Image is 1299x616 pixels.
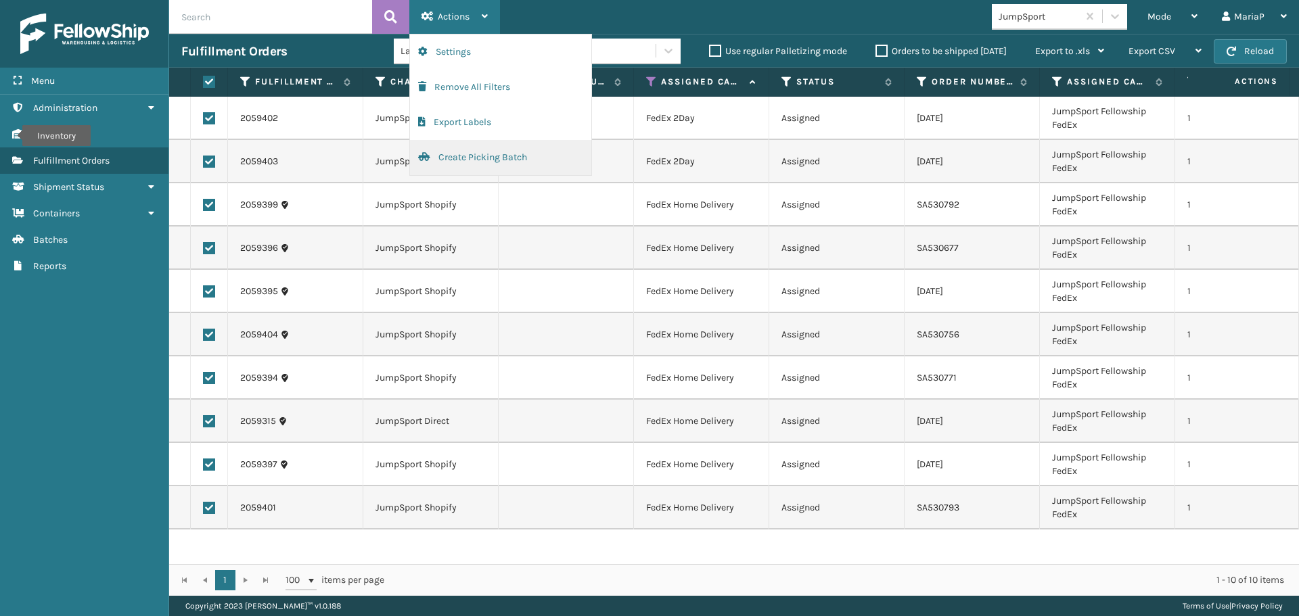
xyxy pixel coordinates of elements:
label: Use regular Palletizing mode [709,45,847,57]
td: JumpSport Direct [363,140,499,183]
div: | [1183,596,1283,616]
td: JumpSport Shopify [363,313,499,356]
td: [DATE] [905,97,1040,140]
a: 2059404 [240,328,278,341]
div: JumpSport [999,9,1079,24]
a: 2059399 [240,198,278,212]
span: Fulfillment Orders [33,155,110,166]
td: JumpSport Fellowship FedEx [1040,140,1175,183]
a: Terms of Use [1183,601,1229,611]
td: FedEx Home Delivery [634,443,769,486]
label: Assigned Carrier [1067,76,1149,88]
td: JumpSport Direct [363,400,499,443]
a: 2059402 [240,112,278,125]
td: JumpSport Fellowship FedEx [1040,270,1175,313]
td: JumpSport Shopify [363,356,499,400]
td: FedEx Home Delivery [634,183,769,227]
td: JumpSport Fellowship FedEx [1040,400,1175,443]
a: 2059394 [240,371,278,385]
span: Export to .xls [1035,45,1090,57]
button: Reload [1214,39,1287,64]
span: Administration [33,102,97,114]
span: Containers [33,208,80,219]
span: Shipment Status [33,181,104,193]
td: Assigned [769,486,905,529]
h3: Fulfillment Orders [181,43,287,60]
td: JumpSport Fellowship FedEx [1040,356,1175,400]
p: Copyright 2023 [PERSON_NAME]™ v 1.0.188 [185,596,341,616]
td: FedEx Home Delivery [634,356,769,400]
button: Export Labels [410,105,591,140]
td: JumpSport Fellowship FedEx [1040,183,1175,227]
label: Status [796,76,878,88]
label: Assigned Carrier Service [661,76,743,88]
div: Last 90 Days [401,44,505,58]
a: 2059397 [240,458,277,471]
label: Order Number [932,76,1013,88]
button: Settings [410,34,591,70]
td: SA530793 [905,486,1040,529]
label: Orders to be shipped [DATE] [875,45,1007,57]
a: 2059395 [240,285,278,298]
td: SA530771 [905,356,1040,400]
span: 100 [286,573,306,587]
td: Assigned [769,356,905,400]
button: Create Picking Batch [410,140,591,175]
td: SA530792 [905,183,1040,227]
td: JumpSport Fellowship FedEx [1040,443,1175,486]
td: SA530677 [905,227,1040,270]
td: Assigned [769,140,905,183]
td: JumpSport Shopify [363,443,499,486]
td: JumpSport Fellowship FedEx [1040,97,1175,140]
td: JumpSport Shopify [363,486,499,529]
td: Assigned [769,313,905,356]
span: Mode [1147,11,1171,22]
div: 1 - 10 of 10 items [403,573,1284,587]
a: 2059403 [240,155,278,168]
td: FedEx Home Delivery [634,227,769,270]
td: JumpSport Shopify [363,227,499,270]
td: Assigned [769,443,905,486]
td: FedEx 2Day [634,97,769,140]
td: FedEx 2Day [634,140,769,183]
td: JumpSport Shopify [363,270,499,313]
a: 2059315 [240,414,276,428]
span: Reports [33,260,66,272]
span: Inventory [33,128,73,140]
td: [DATE] [905,443,1040,486]
td: Assigned [769,227,905,270]
td: JumpSport Direct [363,97,499,140]
td: Assigned [769,400,905,443]
td: SA530756 [905,313,1040,356]
td: FedEx Home Delivery [634,486,769,529]
td: JumpSport Fellowship FedEx [1040,227,1175,270]
td: Assigned [769,97,905,140]
td: JumpSport Fellowship FedEx [1040,486,1175,529]
span: Actions [1192,70,1286,93]
td: JumpSport Shopify [363,183,499,227]
label: Channel [390,76,472,88]
td: FedEx Home Delivery [634,400,769,443]
a: Privacy Policy [1231,601,1283,611]
span: Batches [33,234,68,245]
a: 1 [215,570,235,590]
button: Remove All Filters [410,70,591,105]
td: [DATE] [905,140,1040,183]
td: JumpSport Fellowship FedEx [1040,313,1175,356]
span: Export CSV [1129,45,1175,57]
img: logo [20,14,149,54]
td: [DATE] [905,270,1040,313]
td: Assigned [769,270,905,313]
a: 2059401 [240,501,276,515]
td: [DATE] [905,400,1040,443]
td: FedEx Home Delivery [634,313,769,356]
a: 2059396 [240,241,278,255]
span: items per page [286,570,384,590]
td: FedEx Home Delivery [634,270,769,313]
label: Fulfillment Order Id [255,76,337,88]
span: Menu [31,75,55,87]
td: Assigned [769,183,905,227]
span: Actions [438,11,470,22]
